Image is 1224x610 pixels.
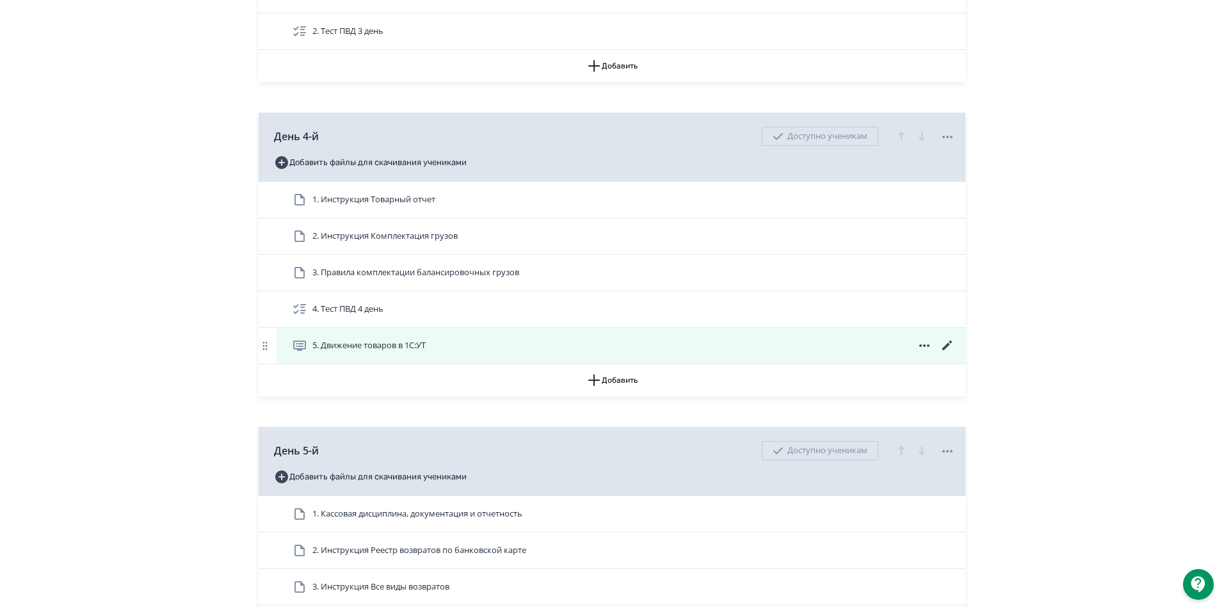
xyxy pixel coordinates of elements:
span: День 5-й [274,443,319,458]
span: 1. Кассовая дисциплина, документация и отчетность [312,508,522,520]
span: 1. Инструкция Товарный отчет [312,193,435,206]
div: Доступно ученикам [762,441,878,460]
div: 1. Инструкция Товарный отчет [259,182,965,218]
button: Добавить [259,364,965,396]
div: 2. Инструкция Реестр возвратов по банковской карте [259,533,965,569]
div: 5. Движение товаров в 1С:УТ [259,328,965,364]
div: 2. Инструкция Комплектация грузов [259,218,965,255]
div: 2. Тест ПВД 3 день [259,13,965,50]
div: Доступно ученикам [762,127,878,146]
span: 3. Правила комплектации балансировочных грузов [312,266,519,279]
div: 3. Правила комплектации балансировочных грузов [259,255,965,291]
span: 2. Инструкция Реестр возвратов по банковской карте [312,544,526,557]
button: Добавить файлы для скачивания учениками [274,152,467,173]
span: День 4-й [274,129,319,144]
button: Добавить [259,50,965,82]
span: 5. Движение товаров в 1С:УТ [312,339,426,352]
button: Добавить файлы для скачивания учениками [274,467,467,487]
div: 4. Тест ПВД 4 день [259,291,965,328]
span: 4. Тест ПВД 4 день [312,303,383,316]
span: 2. Инструкция Комплектация грузов [312,230,458,243]
span: 3. Инструкция Все виды возвратов [312,581,449,593]
div: 1. Кассовая дисциплина, документация и отчетность [259,496,965,533]
span: 2. Тест ПВД 3 день [312,25,383,38]
div: 3. Инструкция Все виды возвратов [259,569,965,606]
